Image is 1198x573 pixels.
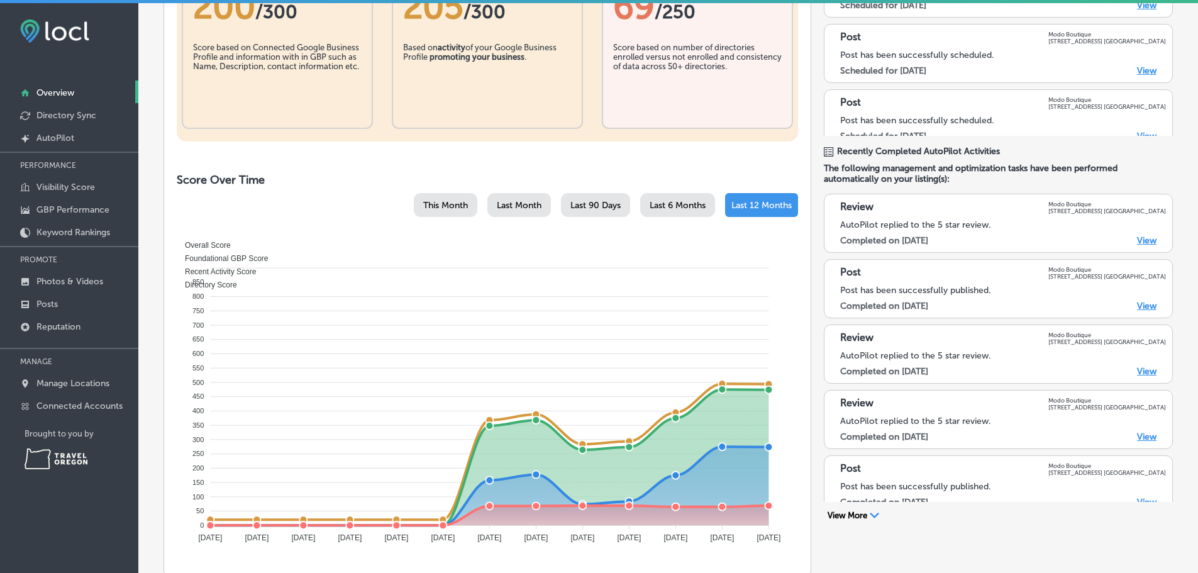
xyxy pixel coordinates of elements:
[192,350,204,357] tspan: 600
[650,200,706,211] span: Last 6 Months
[840,397,874,411] p: Review
[1137,366,1156,377] a: View
[192,464,204,472] tspan: 200
[177,173,798,187] h2: Score Over Time
[824,163,1173,184] span: The following management and optimization tasks have been performed automatically on your listing...
[840,431,928,442] label: Completed on [DATE]
[840,285,1166,296] div: Post has been successfully published.
[175,267,256,276] span: Recent Activity Score
[198,533,222,542] tspan: [DATE]
[840,65,926,76] label: Scheduled for [DATE]
[840,481,1166,492] div: Post has been successfully published.
[840,131,926,142] label: Scheduled for [DATE]
[192,379,204,386] tspan: 500
[837,146,1000,157] span: Recently Completed AutoPilot Activities
[192,321,204,329] tspan: 700
[36,401,123,411] p: Connected Accounts
[255,1,297,23] span: / 300
[1048,462,1166,469] p: Modo Boutique
[192,307,204,314] tspan: 750
[36,182,95,192] p: Visibility Score
[840,201,874,214] p: Review
[423,200,468,211] span: This Month
[403,43,572,106] div: Based on of your Google Business Profile .
[192,436,204,443] tspan: 300
[36,87,74,98] p: Overview
[1048,103,1166,110] p: [STREET_ADDRESS] [GEOGRAPHIC_DATA]
[192,479,204,486] tspan: 150
[192,407,204,414] tspan: 400
[840,350,1166,361] div: AutoPilot replied to the 5 star review.
[840,462,861,476] p: Post
[1048,469,1166,476] p: [STREET_ADDRESS] [GEOGRAPHIC_DATA]
[1048,266,1166,273] p: Modo Boutique
[840,96,861,110] p: Post
[36,321,80,332] p: Reputation
[840,416,1166,426] div: AutoPilot replied to the 5 star review.
[524,533,548,542] tspan: [DATE]
[1048,38,1166,45] p: [STREET_ADDRESS] [GEOGRAPHIC_DATA]
[1048,397,1166,404] p: Modo Boutique
[192,392,204,400] tspan: 450
[1137,301,1156,311] a: View
[1048,331,1166,338] p: Modo Boutique
[200,521,204,529] tspan: 0
[840,220,1166,230] div: AutoPilot replied to the 5 star review.
[36,110,96,121] p: Directory Sync
[1048,404,1166,411] p: [STREET_ADDRESS] [GEOGRAPHIC_DATA]
[430,52,524,62] b: promoting your business
[338,533,362,542] tspan: [DATE]
[196,507,204,515] tspan: 50
[36,204,109,215] p: GBP Performance
[245,533,269,542] tspan: [DATE]
[663,533,687,542] tspan: [DATE]
[1137,497,1156,508] a: View
[291,533,315,542] tspan: [DATE]
[840,31,861,45] p: Post
[1137,131,1156,142] a: View
[1048,96,1166,103] p: Modo Boutique
[1048,208,1166,214] p: [STREET_ADDRESS] [GEOGRAPHIC_DATA]
[1048,201,1166,208] p: Modo Boutique
[36,299,58,309] p: Posts
[655,1,696,23] span: /250
[175,254,269,263] span: Foundational GBP Score
[570,533,594,542] tspan: [DATE]
[36,227,110,238] p: Keyword Rankings
[1048,31,1166,38] p: Modo Boutique
[1048,338,1166,345] p: [STREET_ADDRESS] [GEOGRAPHIC_DATA]
[175,241,231,250] span: Overall Score
[710,533,734,542] tspan: [DATE]
[193,43,362,106] div: Score based on Connected Google Business Profile and information with in GBP such as Name, Descri...
[497,200,541,211] span: Last Month
[36,133,74,143] p: AutoPilot
[175,281,237,289] span: Directory Score
[840,235,928,246] label: Completed on [DATE]
[192,364,204,372] tspan: 550
[384,533,408,542] tspan: [DATE]
[840,331,874,345] p: Review
[431,533,455,542] tspan: [DATE]
[36,378,109,389] p: Manage Locations
[840,50,1166,60] div: Post has been successfully scheduled.
[840,497,928,508] label: Completed on [DATE]
[757,533,780,542] tspan: [DATE]
[192,493,204,501] tspan: 100
[613,43,782,106] div: Score based on number of directories enrolled versus not enrolled and consistency of data across ...
[25,448,87,469] img: Travel Oregon
[1137,235,1156,246] a: View
[840,301,928,311] label: Completed on [DATE]
[192,450,204,457] tspan: 250
[824,510,883,521] button: View More
[36,276,103,287] p: Photos & Videos
[463,1,506,23] span: /300
[840,366,928,377] label: Completed on [DATE]
[25,429,138,438] p: Brought to you by
[617,533,641,542] tspan: [DATE]
[192,421,204,429] tspan: 350
[731,200,792,211] span: Last 12 Months
[1137,65,1156,76] a: View
[192,292,204,300] tspan: 800
[20,19,89,43] img: fda3e92497d09a02dc62c9cd864e3231.png
[192,335,204,343] tspan: 650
